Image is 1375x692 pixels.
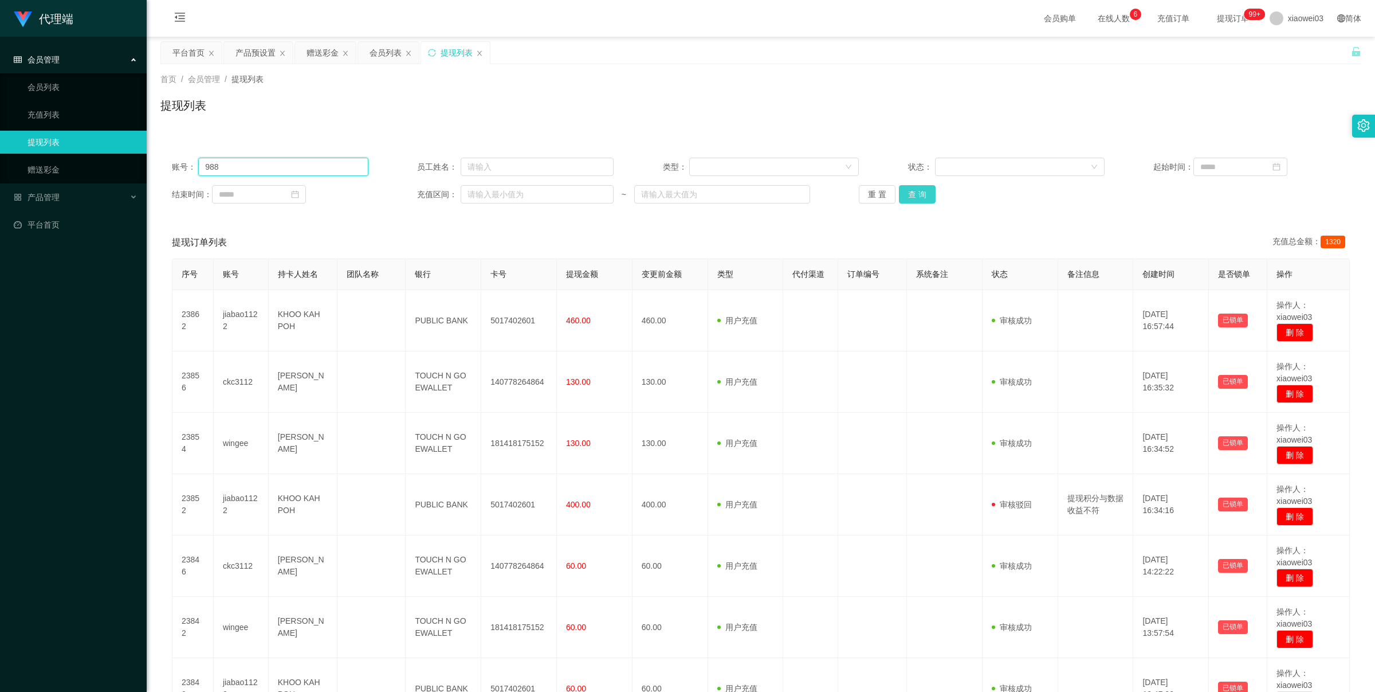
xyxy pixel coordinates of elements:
span: 充值区间： [417,189,461,201]
td: 140778264864 [481,351,557,413]
span: 充值订单 [1152,14,1195,22]
div: 赠送彩金 [307,42,339,64]
a: 充值列表 [27,103,137,126]
td: jiabao1122 [214,290,269,351]
div: 提现列表 [441,42,473,64]
td: TOUCH N GO EWALLET [406,597,481,658]
td: 60.00 [632,535,708,597]
i: 图标: close [476,50,483,57]
span: 团队名称 [347,269,379,279]
td: [DATE] 16:34:52 [1133,413,1209,474]
span: 在线人数 [1092,14,1136,22]
td: TOUCH N GO EWALLET [406,413,481,474]
i: 图标: sync [428,49,436,57]
a: 赠送彩金 [27,158,137,181]
span: 60.00 [566,561,586,570]
span: 结束时间： [172,189,212,201]
i: 图标: menu-fold [160,1,199,37]
td: [DATE] 16:57:44 [1133,290,1209,351]
span: 操作人：xiaowei03 [1276,300,1312,322]
i: 图标: close [342,50,349,57]
span: 持卡人姓名 [278,269,318,279]
span: 审核成功 [992,561,1032,570]
td: 181418175152 [481,597,557,658]
button: 已锁单 [1218,559,1248,573]
span: 用户充值 [717,377,757,386]
span: ~ [614,189,634,201]
span: 用户充值 [717,439,757,448]
a: 会员列表 [27,76,137,99]
span: / [181,75,183,84]
button: 删 除 [1276,630,1313,648]
td: 23862 [172,290,214,351]
span: 状态： [908,161,935,173]
span: 400.00 [566,500,591,509]
input: 请输入 [461,158,614,176]
i: 图标: calendar [1272,163,1280,171]
span: 审核成功 [992,439,1032,448]
a: 提现列表 [27,131,137,154]
span: / [225,75,227,84]
button: 删 除 [1276,323,1313,342]
span: 操作人：xiaowei03 [1276,607,1312,628]
span: 起始时间： [1153,161,1193,173]
td: 23856 [172,351,214,413]
td: 5017402601 [481,474,557,535]
span: 1320 [1321,236,1345,248]
td: [PERSON_NAME] [269,351,337,413]
span: 操作 [1276,269,1292,279]
button: 已锁单 [1218,498,1248,511]
td: PUBLIC BANK [406,290,481,351]
i: 图标: calendar [291,190,299,198]
td: 60.00 [632,597,708,658]
button: 重 置 [859,185,895,204]
span: 操作人：xiaowei03 [1276,484,1312,506]
td: [DATE] 16:34:16 [1133,474,1209,535]
i: 图标: unlock [1351,46,1361,57]
span: 审核成功 [992,623,1032,632]
span: 操作人：xiaowei03 [1276,668,1312,690]
span: 序号 [182,269,198,279]
span: 460.00 [566,316,591,325]
td: 140778264864 [481,535,557,597]
td: 460.00 [632,290,708,351]
td: [DATE] 14:22:22 [1133,535,1209,597]
div: 会员列表 [370,42,402,64]
span: 员工姓名： [417,161,461,173]
sup: 1212 [1244,9,1265,20]
span: 审核驳回 [992,500,1032,509]
i: 图标: close [279,50,286,57]
span: 备注信息 [1067,269,1099,279]
span: 账号： [172,161,198,173]
button: 删 除 [1276,385,1313,403]
td: [DATE] 16:35:32 [1133,351,1209,413]
td: 23854 [172,413,214,474]
span: 操作人：xiaowei03 [1276,362,1312,383]
span: 代付渠道 [792,269,824,279]
button: 删 除 [1276,569,1313,587]
td: 23842 [172,597,214,658]
h1: 代理端 [39,1,73,37]
span: 系统备注 [916,269,948,279]
i: 图标: setting [1357,119,1370,132]
td: wingee [214,597,269,658]
span: 状态 [992,269,1008,279]
span: 订单编号 [847,269,879,279]
td: [DATE] 13:57:54 [1133,597,1209,658]
span: 提现订单 [1211,14,1255,22]
td: 181418175152 [481,413,557,474]
span: 用户充值 [717,623,757,632]
td: KHOO KAH POH [269,290,337,351]
i: 图标: global [1337,14,1345,22]
span: 130.00 [566,377,591,386]
i: 图标: close [208,50,215,57]
td: 提现积分与数据收益不符 [1058,474,1134,535]
span: 60.00 [566,623,586,632]
td: TOUCH N GO EWALLET [406,351,481,413]
sup: 6 [1130,9,1141,20]
p: 6 [1133,9,1137,20]
span: 提现订单列表 [172,236,227,249]
i: 图标: down [845,163,852,171]
button: 已锁单 [1218,436,1248,450]
i: 图标: close [405,50,412,57]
